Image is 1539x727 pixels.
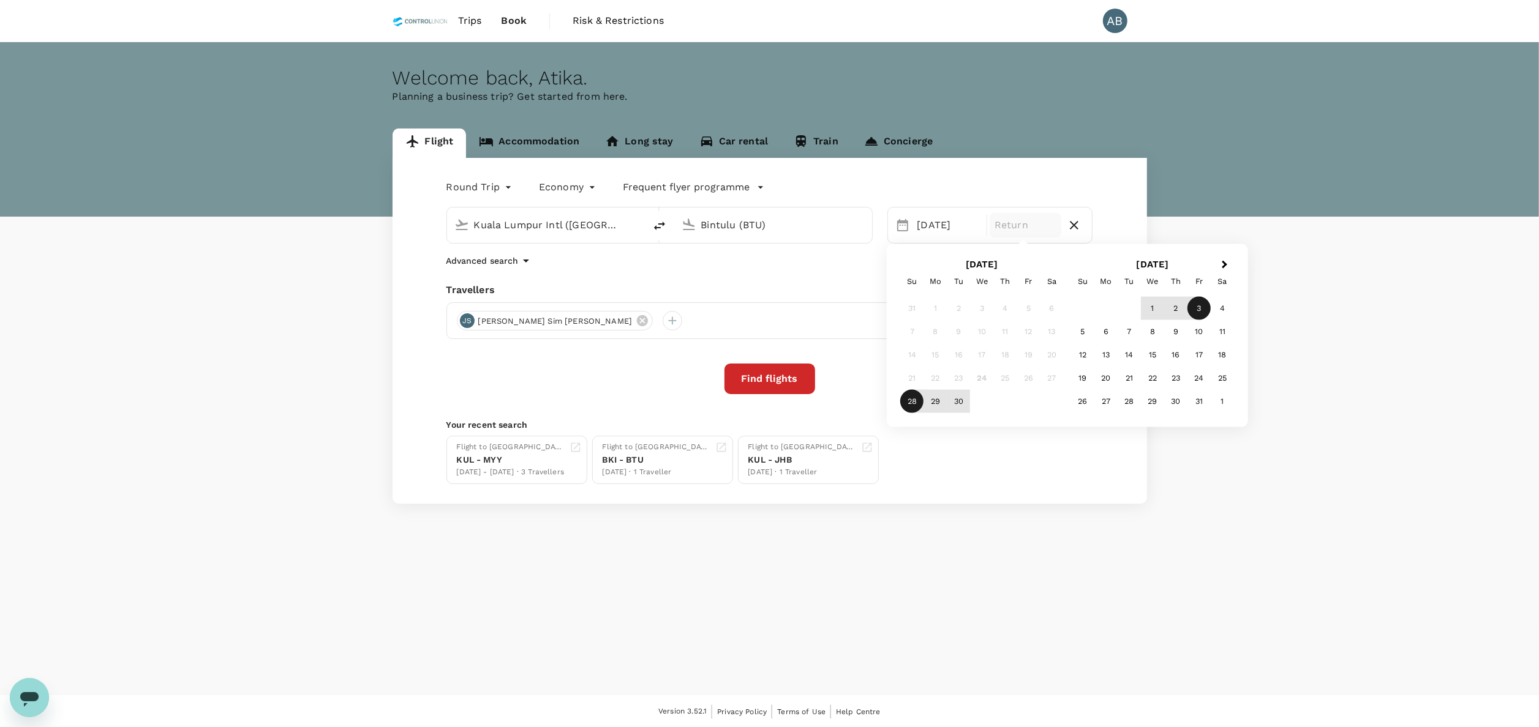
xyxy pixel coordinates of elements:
[947,270,970,293] div: Tuesday
[393,129,467,158] a: Flight
[993,343,1017,367] div: Not available Thursday, September 18th, 2025
[836,707,881,716] span: Help Centre
[748,453,856,466] div: KUL - JHB
[1187,320,1211,343] div: Choose Friday, October 10th, 2025
[457,453,565,466] div: KUL - MYY
[1071,320,1094,343] div: Choose Sunday, October 5th, 2025
[781,129,851,158] a: Train
[474,215,619,234] input: Depart from
[1094,343,1118,367] div: Choose Monday, October 13th, 2025
[717,707,767,716] span: Privacy Policy
[1187,270,1211,293] div: Friday
[1211,270,1234,293] div: Saturday
[947,390,970,413] div: Choose Tuesday, September 30th, 2025
[717,705,767,718] a: Privacy Policy
[623,180,750,195] p: Frequent flyer programme
[1118,367,1141,390] div: Choose Tuesday, October 21st, 2025
[864,223,866,226] button: Open
[970,270,993,293] div: Wednesday
[1164,320,1187,343] div: Choose Thursday, October 9th, 2025
[924,297,947,320] div: Not available Monday, September 1st, 2025
[748,441,856,453] div: Flight to [GEOGRAPHIC_DATA]
[1071,367,1094,390] div: Choose Sunday, October 19th, 2025
[471,315,640,327] span: [PERSON_NAME] Sim [PERSON_NAME]
[900,390,924,413] div: Choose Sunday, September 28th, 2025
[993,270,1017,293] div: Thursday
[658,706,707,718] span: Version 3.52.1
[457,441,565,453] div: Flight to [GEOGRAPHIC_DATA]
[1017,297,1040,320] div: Not available Friday, September 5th, 2025
[947,367,970,390] div: Not available Tuesday, September 23rd, 2025
[748,466,856,479] div: [DATE] · 1 Traveller
[970,320,993,343] div: Not available Wednesday, September 10th, 2025
[1071,297,1234,413] div: Month October, 2025
[1211,343,1234,367] div: Choose Saturday, October 18th, 2025
[539,177,598,197] div: Economy
[777,705,826,718] a: Terms of Use
[446,177,515,197] div: Round Trip
[924,367,947,390] div: Not available Monday, September 22nd, 2025
[1071,270,1094,293] div: Sunday
[1211,320,1234,343] div: Choose Saturday, October 11th, 2025
[623,180,764,195] button: Frequent flyer programme
[1187,367,1211,390] div: Choose Friday, October 24th, 2025
[851,129,946,158] a: Concierge
[1040,320,1063,343] div: Not available Saturday, September 13th, 2025
[1211,367,1234,390] div: Choose Saturday, October 25th, 2025
[460,313,475,328] div: JS
[393,67,1147,89] div: Welcome back , Atika .
[1187,343,1211,367] div: Choose Friday, October 17th, 2025
[993,367,1017,390] div: Not available Thursday, September 25th, 2025
[1164,390,1187,413] div: Choose Thursday, October 30th, 2025
[970,297,993,320] div: Not available Wednesday, September 3rd, 2025
[701,215,846,234] input: Going to
[1118,343,1141,367] div: Choose Tuesday, October 14th, 2025
[636,223,639,226] button: Open
[1118,270,1141,293] div: Tuesday
[603,466,710,479] div: [DATE] · 1 Traveller
[1040,297,1063,320] div: Not available Saturday, September 6th, 2025
[970,367,993,390] div: Not available Wednesday, September 24th, 2025
[1040,270,1063,293] div: Saturday
[947,320,970,343] div: Not available Tuesday, September 9th, 2025
[1141,390,1164,413] div: Choose Wednesday, October 29th, 2025
[1118,320,1141,343] div: Choose Tuesday, October 7th, 2025
[502,13,527,28] span: Book
[1141,270,1164,293] div: Wednesday
[995,218,1056,233] p: Return
[912,213,984,237] div: [DATE]
[1118,390,1141,413] div: Choose Tuesday, October 28th, 2025
[457,311,653,330] div: JS[PERSON_NAME] Sim [PERSON_NAME]
[1141,320,1164,343] div: Choose Wednesday, October 8th, 2025
[1211,297,1234,320] div: Choose Saturday, October 4th, 2025
[993,297,1017,320] div: Not available Thursday, September 4th, 2025
[1040,367,1063,390] div: Not available Saturday, September 27th, 2025
[573,13,664,28] span: Risk & Restrictions
[1094,270,1118,293] div: Monday
[603,441,710,453] div: Flight to [GEOGRAPHIC_DATA]
[457,466,565,479] div: [DATE] - [DATE] · 3 Travellers
[687,129,781,158] a: Car rental
[947,343,970,367] div: Not available Tuesday, September 16th, 2025
[446,419,1093,431] p: Your recent search
[458,13,482,28] span: Trips
[393,7,448,34] img: Control Union Malaysia Sdn. Bhd.
[924,343,947,367] div: Not available Monday, September 15th, 2025
[970,343,993,367] div: Not available Wednesday, September 17th, 2025
[1071,390,1094,413] div: Choose Sunday, October 26th, 2025
[1164,297,1187,320] div: Choose Thursday, October 2nd, 2025
[1017,270,1040,293] div: Friday
[1164,367,1187,390] div: Choose Thursday, October 23rd, 2025
[1187,297,1211,320] div: Choose Friday, October 3rd, 2025
[924,270,947,293] div: Monday
[993,320,1017,343] div: Not available Thursday, September 11th, 2025
[1094,320,1118,343] div: Choose Monday, October 6th, 2025
[836,705,881,718] a: Help Centre
[924,390,947,413] div: Choose Monday, September 29th, 2025
[1211,390,1234,413] div: Choose Saturday, November 1st, 2025
[777,707,826,716] span: Terms of Use
[900,367,924,390] div: Not available Sunday, September 21st, 2025
[724,363,815,394] button: Find flights
[900,297,924,320] div: Not available Sunday, August 31st, 2025
[1187,390,1211,413] div: Choose Friday, October 31st, 2025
